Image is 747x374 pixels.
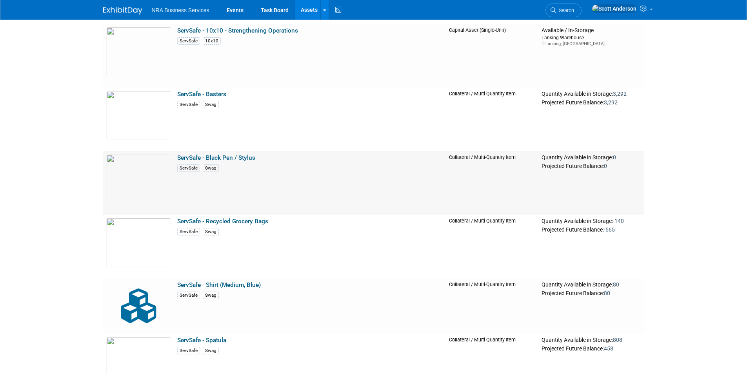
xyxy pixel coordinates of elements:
div: ServSafe [177,292,200,299]
div: Projected Future Balance: [542,161,641,170]
span: -565 [604,226,615,233]
span: 0 [604,163,607,169]
span: 80 [613,281,619,288]
a: Search [545,4,582,17]
div: Swag [203,292,219,299]
span: 3,292 [613,91,627,97]
div: Projected Future Balance: [542,98,641,106]
td: Collateral / Multi-Quantity Item [446,215,539,278]
td: Collateral / Multi-Quantity Item [446,278,539,334]
div: Lansing Warehouse [542,34,641,41]
div: Available / In-Storage [542,27,641,34]
td: Collateral / Multi-Quantity Item [446,88,539,151]
span: NRA Business Services [152,7,209,13]
a: ServSafe - Basters [177,91,226,98]
a: ServSafe - Shirt (Medium, Blue) [177,281,261,288]
span: 808 [613,337,622,343]
div: Quantity Available in Storage: [542,154,641,161]
img: Scott Anderson [592,4,637,13]
span: -140 [613,218,624,224]
div: Quantity Available in Storage: [542,218,641,225]
div: 10x10 [203,37,221,45]
div: ServSafe [177,101,200,108]
div: Quantity Available in Storage: [542,91,641,98]
span: 80 [604,290,610,296]
div: Swag [203,164,219,172]
a: ServSafe - 10x10 - Strengthening Operations [177,27,298,34]
div: Projected Future Balance: [542,344,641,352]
td: Capital Asset (Single-Unit) [446,24,539,88]
img: Collateral-Icon-2.png [106,281,171,330]
div: Projected Future Balance: [542,225,641,234]
div: Swag [203,101,219,108]
span: 3,292 [604,99,618,106]
div: Swag [203,347,219,354]
div: ServSafe [177,164,200,172]
a: ServSafe - Black Pen / Stylus [177,154,255,161]
div: ServSafe [177,37,200,45]
div: Swag [203,228,219,235]
div: ServSafe [177,347,200,354]
div: ServSafe [177,228,200,235]
div: Projected Future Balance: [542,288,641,297]
div: Quantity Available in Storage: [542,281,641,288]
span: Search [556,7,574,13]
span: 458 [604,345,613,352]
div: Lansing, [GEOGRAPHIC_DATA] [542,41,641,47]
img: ExhibitDay [103,7,142,15]
span: 0 [613,154,616,161]
td: Collateral / Multi-Quantity Item [446,151,539,215]
div: Quantity Available in Storage: [542,337,641,344]
a: ServSafe - Recycled Grocery Bags [177,218,268,225]
a: ServSafe - Spatula [177,337,226,344]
